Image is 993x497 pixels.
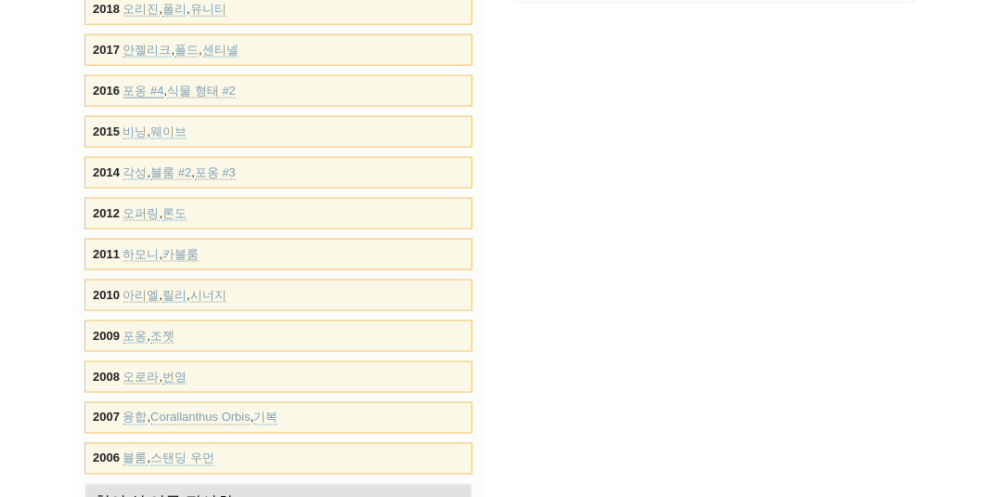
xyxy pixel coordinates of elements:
[93,2,226,17] font: , ,
[123,43,172,58] a: 안젤리크
[93,288,226,303] font: , ,
[123,124,148,139] a: 비닝
[93,206,120,220] strong: 2012
[123,370,160,385] a: 오로라
[93,165,236,180] font: , ,
[93,206,187,221] font: ,
[93,165,120,179] strong: 2014
[162,288,187,303] a: 릴리
[190,2,226,17] a: 유니티
[123,288,160,303] a: 아리엘
[93,451,214,466] font: ,
[123,451,148,466] a: 블룸
[93,370,120,384] strong: 2008
[93,370,187,385] font: ,
[150,329,174,344] a: 조젯
[123,84,164,98] a: 포옹 #4
[123,2,160,17] a: 오리진
[202,43,239,58] a: 센티넬
[123,411,148,425] a: 융합
[123,329,148,344] a: 포옹
[150,165,191,180] a: 블룸 #2
[162,370,187,385] a: 번영
[93,411,120,425] strong: 2007
[162,247,199,262] a: 카블룸
[190,288,226,303] a: 시너지
[93,84,236,98] font: ,
[150,451,214,466] a: 스탠딩 우먼
[93,247,120,261] strong: 2011
[123,247,160,262] a: 하모니
[93,247,199,262] font: ,
[174,43,199,58] a: 폴드
[93,288,120,302] strong: 2010
[123,165,148,180] a: 각성
[93,411,277,425] font: , ,
[93,451,120,465] strong: 2006
[150,411,251,425] a: Corallanthus Orbis
[167,84,236,98] a: 식물 형태 #2
[253,411,277,425] a: 기복
[195,165,236,180] a: 포옹 #3
[93,2,120,16] strong: 2018
[162,2,187,17] a: 폴리
[93,329,174,344] font: ,
[162,206,187,221] a: 론도
[93,84,120,98] strong: 2016
[93,329,120,343] strong: 2009
[93,43,120,57] strong: 2017
[93,43,239,58] font: , ,
[93,124,187,139] font: ,
[150,124,187,139] a: 웨이브
[93,124,120,138] strong: 2015
[123,206,160,221] a: 오퍼링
